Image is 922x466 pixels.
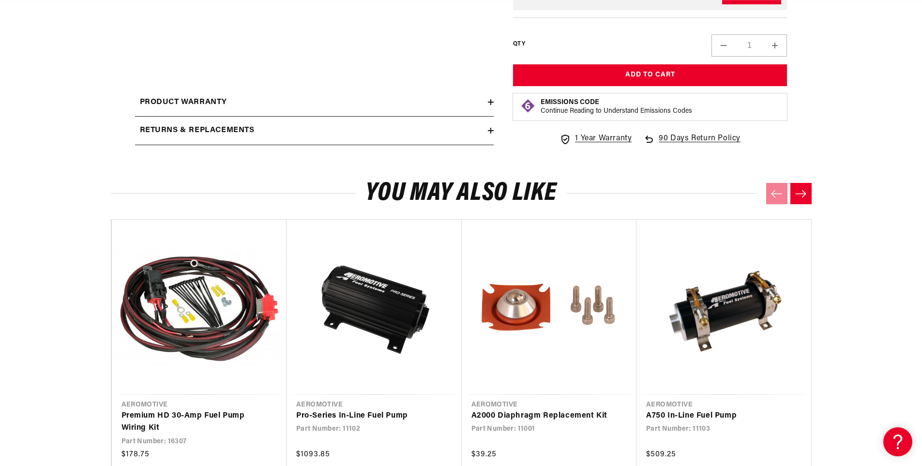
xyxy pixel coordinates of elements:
[296,410,442,422] a: Pro-Series In-Line Fuel Pump
[513,40,525,48] label: QTY
[121,410,268,435] a: Premium HD 30-Amp Fuel Pump Wiring Kit
[135,117,494,145] summary: Returns & replacements
[513,65,787,87] button: Add to Cart
[140,124,255,137] h2: Returns & replacements
[646,410,792,422] a: A750 In-Line Fuel Pump
[471,410,618,422] a: A2000 Diaphragm Replacement Kit
[541,99,599,106] strong: Emissions Code
[111,182,812,205] h2: You may also like
[766,183,787,204] button: Previous slide
[135,89,494,117] summary: Product warranty
[790,183,812,204] button: Next slide
[559,133,632,145] a: 1 Year Warranty
[541,107,692,116] p: Continue Reading to Understand Emissions Codes
[659,133,741,155] span: 90 Days Return Policy
[643,133,741,155] a: 90 Days Return Policy
[541,98,692,116] button: Emissions CodeContinue Reading to Understand Emissions Codes
[140,96,227,109] h2: Product warranty
[575,133,632,145] span: 1 Year Warranty
[520,98,536,114] img: Emissions code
